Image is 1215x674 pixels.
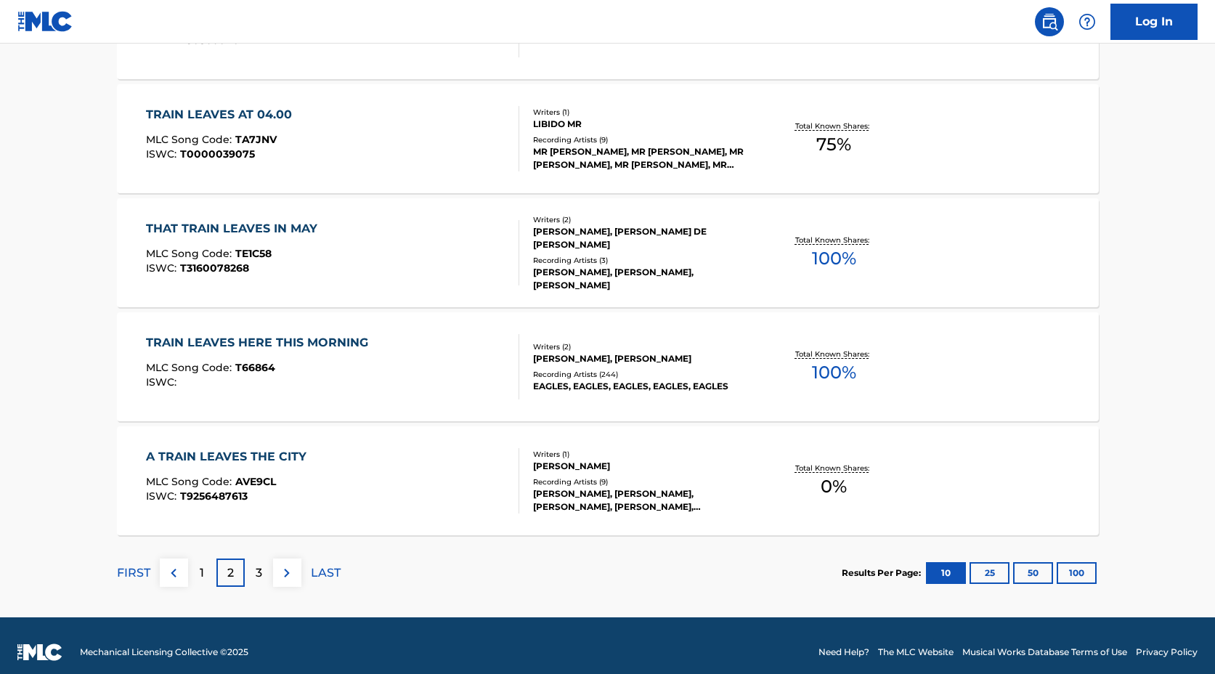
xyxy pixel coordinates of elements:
p: Total Known Shares: [795,235,873,245]
button: 10 [926,562,966,584]
span: T9256487613 [180,490,248,503]
div: Writers ( 2 ) [533,341,752,352]
span: Mechanical Licensing Collective © 2025 [80,646,248,659]
a: A TRAIN LEAVES THE CITYMLC Song Code:AVE9CLISWC:T9256487613Writers (1)[PERSON_NAME]Recording Arti... [117,426,1099,535]
div: A TRAIN LEAVES THE CITY [146,448,314,466]
div: [PERSON_NAME], [PERSON_NAME] DE [PERSON_NAME] [533,225,752,251]
p: Results Per Page: [842,567,925,580]
div: Writers ( 1 ) [533,449,752,460]
span: MLC Song Code : [146,361,235,374]
span: TA7JNV [235,133,277,146]
span: T66864 [235,361,275,374]
a: Need Help? [818,646,869,659]
div: Recording Artists ( 9 ) [533,476,752,487]
div: MR [PERSON_NAME], MR [PERSON_NAME], MR [PERSON_NAME], MR [PERSON_NAME], MR [PERSON_NAME] [533,145,752,171]
span: T3160078268 [180,261,249,275]
span: 100 % [812,245,856,272]
div: [PERSON_NAME], [PERSON_NAME], [PERSON_NAME], [PERSON_NAME], [PERSON_NAME] [533,487,752,513]
a: THAT TRAIN LEAVES IN MAYMLC Song Code:TE1C58ISWC:T3160078268Writers (2)[PERSON_NAME], [PERSON_NAM... [117,198,1099,307]
span: MLC Song Code : [146,133,235,146]
a: TRAIN LEAVES HERE THIS MORNINGMLC Song Code:T66864ISWC:Writers (2)[PERSON_NAME], [PERSON_NAME]Rec... [117,312,1099,421]
button: 50 [1013,562,1053,584]
p: FIRST [117,564,150,582]
div: Help [1073,7,1102,36]
a: Privacy Policy [1136,646,1198,659]
span: AVE9CL [235,475,276,488]
button: 25 [970,562,1009,584]
img: left [165,564,182,582]
img: right [278,564,296,582]
div: TRAIN LEAVES AT 04.00 [146,106,299,123]
div: TRAIN LEAVES HERE THIS MORNING [146,334,375,352]
span: ISWC : [146,490,180,503]
p: Total Known Shares: [795,349,873,360]
a: TRAIN LEAVES AT 04.00MLC Song Code:TA7JNVISWC:T0000039075Writers (1)LIBIDO MRRecording Artists (9... [117,84,1099,193]
span: T0000039075 [180,147,255,161]
div: [PERSON_NAME] [533,460,752,473]
span: 0 % [821,474,847,500]
span: ISWC : [146,375,180,389]
span: ISWC : [146,261,180,275]
div: [PERSON_NAME], [PERSON_NAME], [PERSON_NAME] [533,266,752,292]
a: Public Search [1035,7,1064,36]
p: 2 [227,564,234,582]
span: 75 % [816,131,851,158]
img: MLC Logo [17,11,73,32]
button: 100 [1057,562,1097,584]
p: 3 [256,564,262,582]
span: MLC Song Code : [146,247,235,260]
div: Writers ( 2 ) [533,214,752,225]
p: Total Known Shares: [795,121,873,131]
span: ISWC : [146,147,180,161]
span: TE1C58 [235,247,272,260]
img: help [1078,13,1096,31]
div: Recording Artists ( 244 ) [533,369,752,380]
a: Log In [1110,4,1198,40]
a: The MLC Website [878,646,954,659]
p: 1 [200,564,204,582]
span: MLC Song Code : [146,475,235,488]
img: search [1041,13,1058,31]
p: LAST [311,564,341,582]
div: Recording Artists ( 3 ) [533,255,752,266]
div: THAT TRAIN LEAVES IN MAY [146,220,325,237]
div: LIBIDO MR [533,118,752,131]
div: Recording Artists ( 9 ) [533,134,752,145]
div: EAGLES, EAGLES, EAGLES, EAGLES, EAGLES [533,380,752,393]
img: logo [17,643,62,661]
div: Writers ( 1 ) [533,107,752,118]
div: [PERSON_NAME], [PERSON_NAME] [533,352,752,365]
a: Musical Works Database Terms of Use [962,646,1127,659]
span: 100 % [812,360,856,386]
p: Total Known Shares: [795,463,873,474]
